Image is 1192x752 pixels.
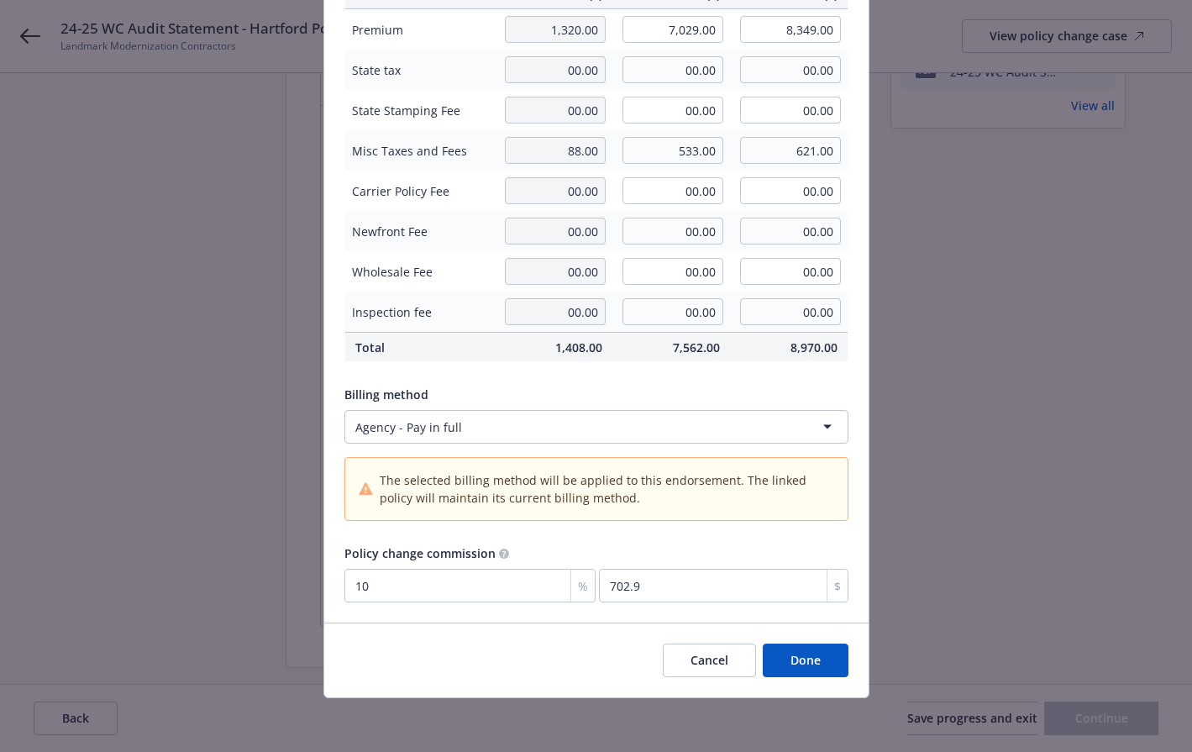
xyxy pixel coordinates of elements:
[505,339,602,356] span: 1,408.00
[740,339,838,356] span: 8,970.00
[352,223,489,240] span: Newfront Fee
[578,577,588,595] span: %
[344,545,496,561] span: Policy change commission
[352,21,489,39] span: Premium
[763,644,848,677] button: Done
[355,339,486,356] span: Total
[352,303,489,321] span: Inspection fee
[344,387,428,402] span: Billing method
[834,577,841,595] span: $
[352,182,489,200] span: Carrier Policy Fee
[663,644,756,677] button: Cancel
[352,102,489,119] span: State Stamping Fee
[622,339,720,356] span: 7,562.00
[352,263,489,281] span: Wholesale Fee
[380,471,833,507] span: The selected billing method will be applied to this endorsement. The linked policy will maintain ...
[352,142,489,160] span: Misc Taxes and Fees
[352,61,489,79] span: State tax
